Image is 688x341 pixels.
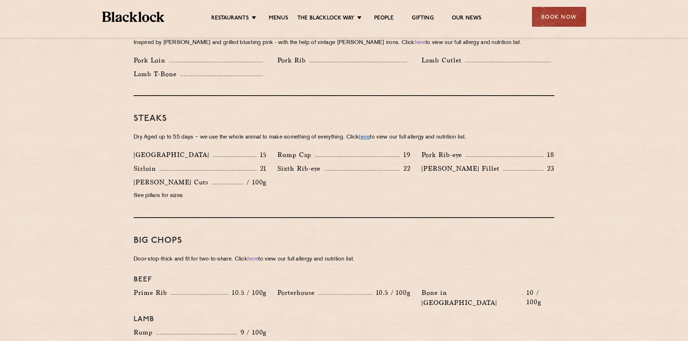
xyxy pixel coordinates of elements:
[102,12,165,22] img: BL_Textured_Logo-footer-cropped.svg
[297,15,354,23] a: The Blacklock Way
[134,150,213,160] p: [GEOGRAPHIC_DATA]
[421,163,503,174] p: [PERSON_NAME] Fillet
[256,164,267,173] p: 21
[134,288,171,298] p: Prime Rib
[412,15,433,23] a: Gifting
[134,114,554,123] h3: Steaks
[277,288,318,298] p: Porterhouse
[544,150,554,159] p: 18
[421,150,466,160] p: Pork Rib-eye
[421,288,523,308] p: Bone in [GEOGRAPHIC_DATA]
[400,150,411,159] p: 19
[134,315,554,324] h4: Lamb
[134,254,554,265] p: Door-stop-thick and fit for two-to-share. Click to view our full allergy and nutrition list.
[134,38,554,48] p: Inspired by [PERSON_NAME] and grilled blushing pink - with the help of vintage [PERSON_NAME] iron...
[134,69,180,79] p: Lamb T-Bone
[277,150,315,160] p: Rump Cap
[134,275,554,284] h4: Beef
[372,288,411,297] p: 10.5 / 100g
[523,288,554,307] p: 10 / 100g
[134,55,169,65] p: Pork Loin
[269,15,288,23] a: Menus
[134,327,156,337] p: Rump
[134,177,212,187] p: [PERSON_NAME] Cuts
[256,150,267,159] p: 15
[228,288,267,297] p: 10.5 / 100g
[247,257,258,262] a: here
[277,55,310,65] p: Pork Rib
[134,132,554,143] p: Dry Aged up to 55 days − we use the whole animal to make something of everything. Click to view o...
[134,163,160,174] p: Sirloin
[415,40,425,45] a: here
[134,191,267,201] p: See pillars for sizes
[359,135,370,140] a: here
[421,55,465,65] p: Lamb Cutlet
[452,15,482,23] a: Our News
[237,328,267,337] p: 9 / 100g
[544,164,554,173] p: 23
[532,7,586,27] div: Book Now
[211,15,249,23] a: Restaurants
[374,15,394,23] a: People
[400,164,411,173] p: 22
[243,178,267,187] p: / 100g
[134,236,554,245] h3: Big Chops
[277,163,324,174] p: Sixth Rib-eye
